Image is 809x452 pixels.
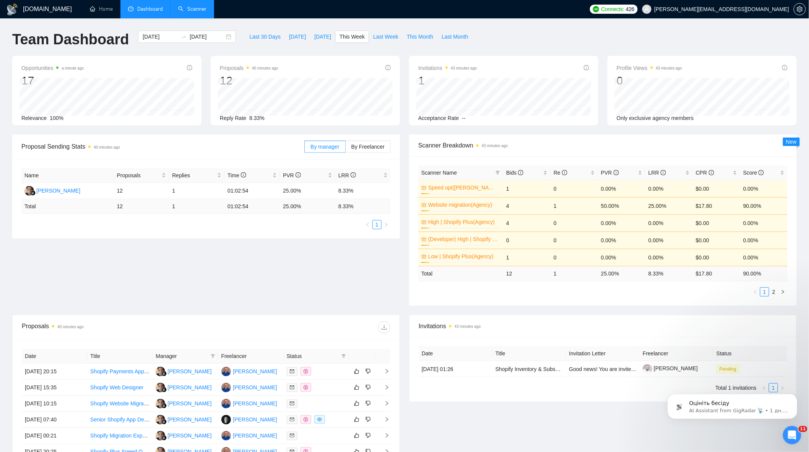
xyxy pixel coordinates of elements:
td: Total [21,199,114,214]
td: 0 [551,180,598,197]
img: MA [156,431,165,441]
button: like [352,383,361,392]
time: a minute ago [62,66,84,70]
span: Pending [716,365,739,373]
td: Shopify Website Migration & SEO Optimization [87,396,153,412]
a: homeHome [90,6,113,12]
button: download [378,321,390,334]
span: right [378,401,390,406]
span: info-circle [709,170,714,175]
li: 1 [760,287,769,296]
span: right [781,290,785,294]
th: Title [492,346,566,361]
span: This Week [340,32,365,41]
span: Last Month [442,32,468,41]
td: 01:02:54 [224,183,280,199]
td: 25.00% [645,197,693,214]
td: Total [418,266,503,281]
button: Last 30 Days [245,31,285,43]
span: Last 30 Days [249,32,281,41]
span: right [378,417,390,422]
span: This Month [407,32,433,41]
a: Low | Shopify Plus(Agency) [428,252,499,261]
span: dislike [366,433,371,439]
td: 0 [503,232,551,249]
time: 43 minutes ago [656,66,682,70]
li: Next Page [382,220,391,229]
img: AU [221,367,231,376]
td: [DATE] 20:15 [22,364,87,380]
th: Status [713,346,787,361]
img: MA [24,186,34,196]
a: Shopify Web Designer [90,384,143,390]
div: [PERSON_NAME] [233,431,277,440]
td: $17.80 [693,197,740,214]
td: 0.00% [598,214,645,232]
span: Replies [172,171,216,180]
iframe: Intercom live chat [783,426,801,444]
div: [PERSON_NAME] [36,186,80,195]
td: 1 [503,249,551,266]
img: BM [221,415,231,424]
div: 12 [220,73,278,88]
span: filter [211,354,215,358]
span: filter [341,354,346,358]
button: dislike [364,383,373,392]
span: right [378,433,390,438]
li: Next Page [778,287,788,296]
span: info-circle [296,172,301,178]
td: 90.00 % [740,266,788,281]
div: [PERSON_NAME] [233,367,277,376]
span: right [378,385,390,390]
span: download [379,324,390,330]
span: dislike [366,368,371,374]
span: 100% [50,115,63,121]
span: dollar [304,369,308,374]
img: gigradar-bm.png [161,435,167,441]
th: Freelancer [640,346,713,361]
a: Speed opt([PERSON_NAME]) [428,183,499,192]
a: setting [794,6,806,12]
td: 0 [551,232,598,249]
div: [PERSON_NAME] [167,367,211,376]
td: Shopify Migration Expert Needed: Hydrogen to Horizon Theme & App Integrations [87,428,153,444]
span: Status [287,352,338,360]
span: -- [462,115,466,121]
span: Relevance [21,115,47,121]
td: 8.33 % [335,199,391,214]
button: right [382,220,391,229]
span: info-circle [759,170,764,175]
th: Name [21,168,114,183]
td: 0.00% [740,180,788,197]
button: left [363,220,372,229]
li: Previous Page [363,220,372,229]
span: filter [209,350,217,362]
td: 12 [114,183,169,199]
td: 0.00% [598,180,645,197]
td: 25.00 % [598,266,645,281]
span: dashboard [128,6,133,11]
td: 12 [503,266,551,281]
td: $0.00 [693,180,740,197]
span: By Freelancer [351,144,385,150]
td: $0.00 [693,232,740,249]
span: Invitations [418,63,477,73]
a: MA[PERSON_NAME] [156,416,211,422]
span: like [354,416,359,423]
td: 1 [169,199,224,214]
span: PVR [283,172,301,178]
span: Time [227,172,246,178]
td: Shopify Web Designer [87,380,153,396]
td: [DATE] 00:21 [22,428,87,444]
span: filter [340,350,348,362]
span: info-circle [614,170,619,175]
td: 90.00% [740,197,788,214]
span: dislike [366,384,371,390]
span: 426 [626,5,634,13]
span: mail [290,369,294,374]
span: like [354,368,359,374]
span: info-circle [241,172,246,178]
